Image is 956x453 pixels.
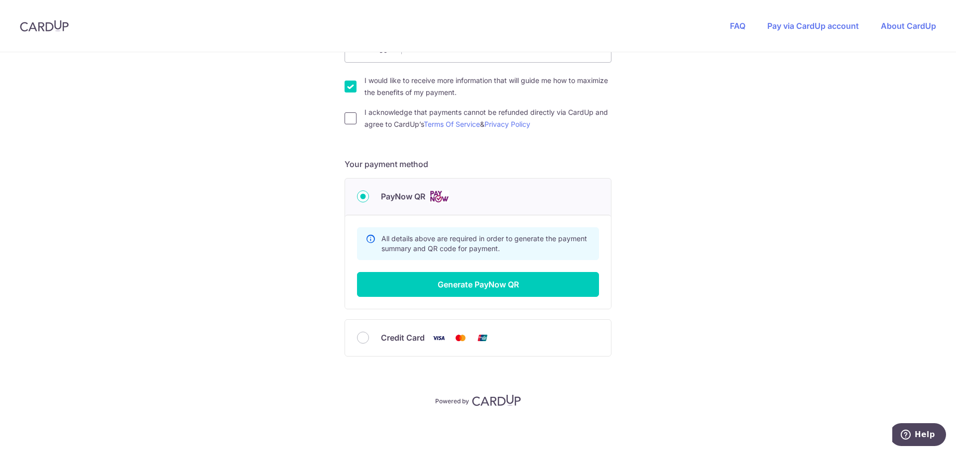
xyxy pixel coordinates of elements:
p: Powered by [435,395,469,405]
img: CardUp [20,20,69,32]
img: Mastercard [451,332,471,344]
div: PayNow QR Cards logo [357,190,599,203]
span: Credit Card [381,332,425,344]
h5: Your payment method [345,158,611,170]
img: CardUp [472,394,521,406]
iframe: Opens a widget where you can find more information [892,423,946,448]
a: About CardUp [881,21,936,31]
label: I acknowledge that payments cannot be refunded directly via CardUp and agree to CardUp’s & [364,106,611,130]
div: Credit Card Visa Mastercard Union Pay [357,332,599,344]
label: I would like to receive more information that will guide me how to maximize the benefits of my pa... [364,75,611,98]
img: Cards logo [429,190,449,203]
button: Generate PayNow QR [357,272,599,297]
a: Terms Of Service [424,120,480,128]
img: Union Pay [473,332,492,344]
span: All details above are required in order to generate the payment summary and QR code for payment. [381,234,587,253]
a: Pay via CardUp account [767,21,859,31]
a: Privacy Policy [484,120,530,128]
span: PayNow QR [381,190,425,202]
a: FAQ [730,21,745,31]
img: Visa [429,332,449,344]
